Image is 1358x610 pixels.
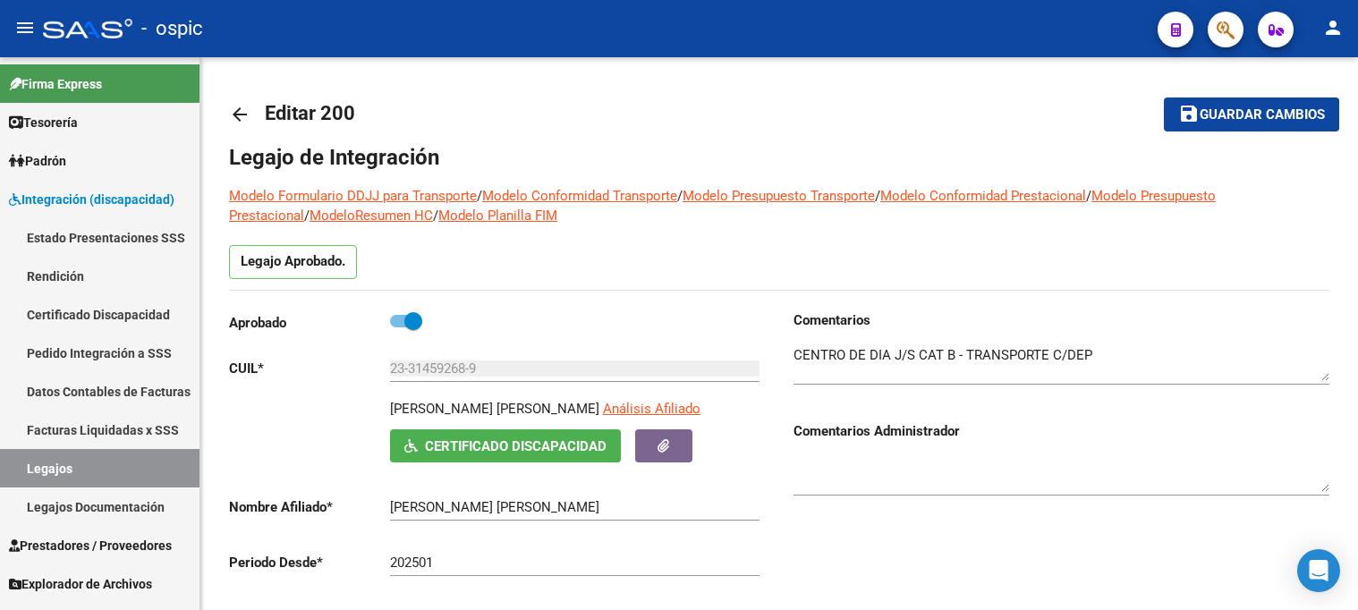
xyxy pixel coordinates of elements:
mat-icon: save [1178,103,1200,124]
span: Integración (discapacidad) [9,190,174,209]
mat-icon: menu [14,17,36,38]
h3: Comentarios [794,310,1329,330]
p: Nombre Afiliado [229,497,390,517]
span: Editar 200 [265,102,355,124]
a: ModeloResumen HC [310,208,433,224]
span: Tesorería [9,113,78,132]
h3: Comentarios Administrador [794,421,1329,441]
a: Modelo Planilla FIM [438,208,557,224]
p: CUIL [229,359,390,378]
p: Aprobado [229,313,390,333]
p: Legajo Aprobado. [229,245,357,279]
span: Firma Express [9,74,102,94]
mat-icon: person [1322,17,1344,38]
button: Guardar cambios [1164,97,1339,131]
span: Prestadores / Proveedores [9,536,172,555]
a: Modelo Conformidad Transporte [482,188,677,204]
span: - ospic [141,9,203,48]
span: Explorador de Archivos [9,574,152,594]
span: Padrón [9,151,66,171]
mat-icon: arrow_back [229,104,250,125]
a: Modelo Presupuesto Transporte [683,188,875,204]
span: Certificado Discapacidad [425,438,607,454]
a: Modelo Formulario DDJJ para Transporte [229,188,477,204]
p: [PERSON_NAME] [PERSON_NAME] [390,399,599,419]
span: Guardar cambios [1200,107,1325,123]
span: Análisis Afiliado [603,401,700,417]
h1: Legajo de Integración [229,143,1329,172]
a: Modelo Conformidad Prestacional [880,188,1086,204]
button: Certificado Discapacidad [390,429,621,462]
p: Periodo Desde [229,553,390,572]
div: Open Intercom Messenger [1297,549,1340,592]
